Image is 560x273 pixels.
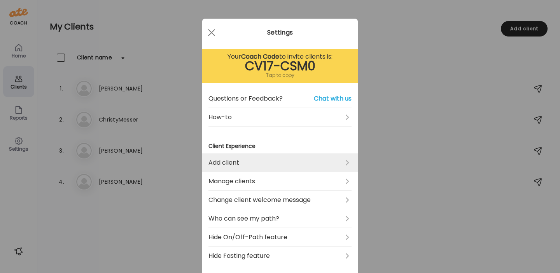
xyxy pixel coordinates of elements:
[208,191,352,209] a: Change client welcome message
[314,94,352,103] span: Chat with us
[241,52,279,61] b: Coach Code
[208,209,352,228] a: Who can see my path?
[208,89,352,108] a: Questions or Feedback?Chat with us
[208,153,352,172] a: Add client
[208,142,352,150] h3: Client Experience
[208,172,352,191] a: Manage clients
[208,52,352,61] div: Your to invite clients is:
[202,28,358,37] div: Settings
[208,247,352,265] a: Hide Fasting feature
[208,108,352,127] a: How-to
[208,228,352,247] a: Hide On/Off-Path feature
[208,71,352,80] div: Tap to copy
[208,61,352,71] div: CV17-CSM0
